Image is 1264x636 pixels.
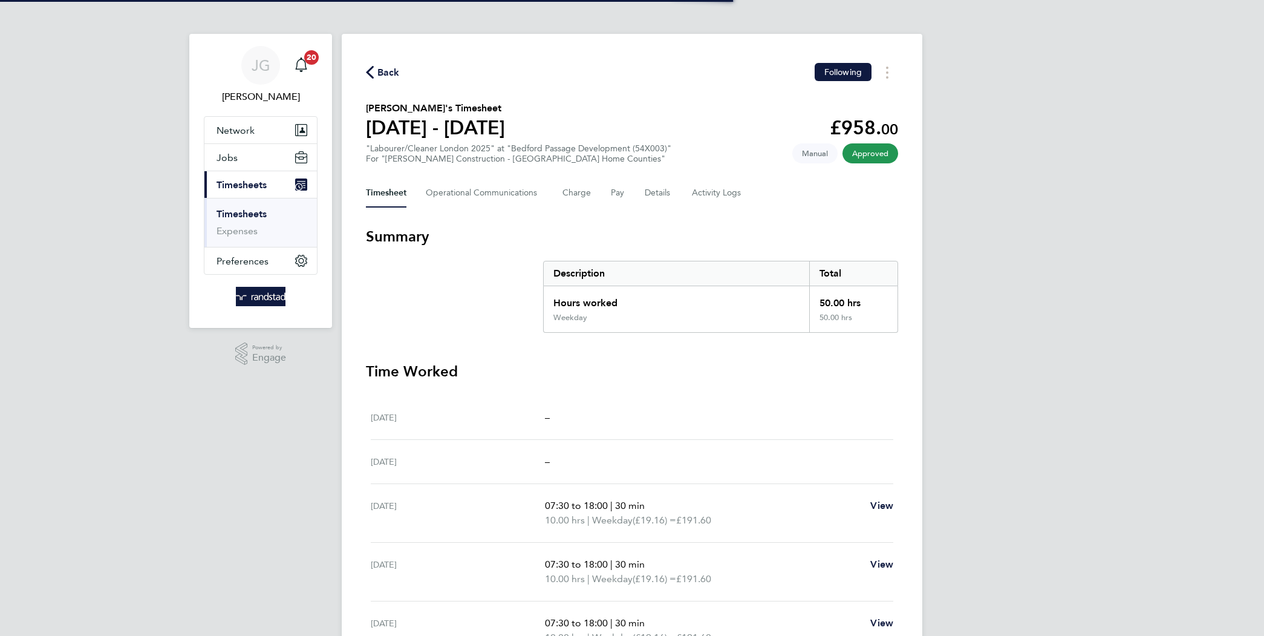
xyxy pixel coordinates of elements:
[870,559,893,570] span: View
[289,46,313,85] a: 20
[809,313,898,332] div: 50.00 hrs
[611,179,625,208] button: Pay
[366,227,898,246] h3: Summary
[217,225,258,237] a: Expenses
[366,154,671,164] div: For "[PERSON_NAME] Construction - [GEOGRAPHIC_DATA] Home Counties"
[204,117,317,143] button: Network
[587,514,590,526] span: |
[426,179,543,208] button: Operational Communications
[204,90,318,104] span: James Garrard
[204,287,318,306] a: Go to home page
[870,557,893,572] a: View
[377,65,400,80] span: Back
[809,261,898,286] div: Total
[217,179,267,191] span: Timesheets
[366,65,400,80] button: Back
[252,353,286,363] span: Engage
[615,559,645,570] span: 30 min
[870,616,893,631] a: View
[371,557,545,586] div: [DATE]
[366,143,671,164] div: "Labourer/Cleaner London 2025" at "Bedford Passage Development (54X003)"
[545,514,585,526] span: 10.00 hrs
[881,120,898,138] span: 00
[792,143,838,163] span: This timesheet was manually created.
[562,179,591,208] button: Charge
[610,617,613,629] span: |
[610,559,613,570] span: |
[204,144,317,171] button: Jobs
[842,143,898,163] span: This timesheet has been approved.
[217,255,269,267] span: Preferences
[545,411,550,423] span: –
[366,101,505,116] h2: [PERSON_NAME]'s Timesheet
[553,313,587,323] div: Weekday
[204,46,318,104] a: JG[PERSON_NAME]
[592,572,633,586] span: Weekday
[876,63,898,82] button: Timesheets Menu
[830,116,898,139] app-decimal: £958.
[217,152,238,163] span: Jobs
[815,63,871,81] button: Following
[544,286,809,313] div: Hours worked
[204,248,317,274] button: Preferences
[633,573,676,585] span: (£19.16) =
[371,454,545,469] div: [DATE]
[544,261,809,286] div: Description
[870,617,893,629] span: View
[545,573,585,585] span: 10.00 hrs
[217,125,255,136] span: Network
[587,573,590,585] span: |
[870,499,893,513] a: View
[676,514,711,526] span: £191.60
[545,559,608,570] span: 07:30 to 18:00
[371,410,545,425] div: [DATE]
[545,456,550,467] span: –
[615,500,645,511] span: 30 min
[545,617,608,629] span: 07:30 to 18:00
[633,514,676,526] span: (£19.16) =
[217,208,267,220] a: Timesheets
[543,261,898,333] div: Summary
[645,179,673,208] button: Details
[252,343,286,353] span: Powered by
[252,57,270,73] span: JG
[870,500,893,511] span: View
[610,500,613,511] span: |
[189,34,332,328] nav: Main navigation
[692,179,743,208] button: Activity Logs
[545,500,608,511] span: 07:30 to 18:00
[366,116,505,140] h1: [DATE] - [DATE]
[824,67,862,77] span: Following
[371,499,545,528] div: [DATE]
[809,286,898,313] div: 50.00 hrs
[676,573,711,585] span: £191.60
[592,513,633,528] span: Weekday
[615,617,645,629] span: 30 min
[236,287,286,306] img: randstad-logo-retina.png
[235,343,287,366] a: Powered byEngage
[204,171,317,198] button: Timesheets
[366,179,406,208] button: Timesheet
[204,198,317,247] div: Timesheets
[366,362,898,381] h3: Time Worked
[304,50,319,65] span: 20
